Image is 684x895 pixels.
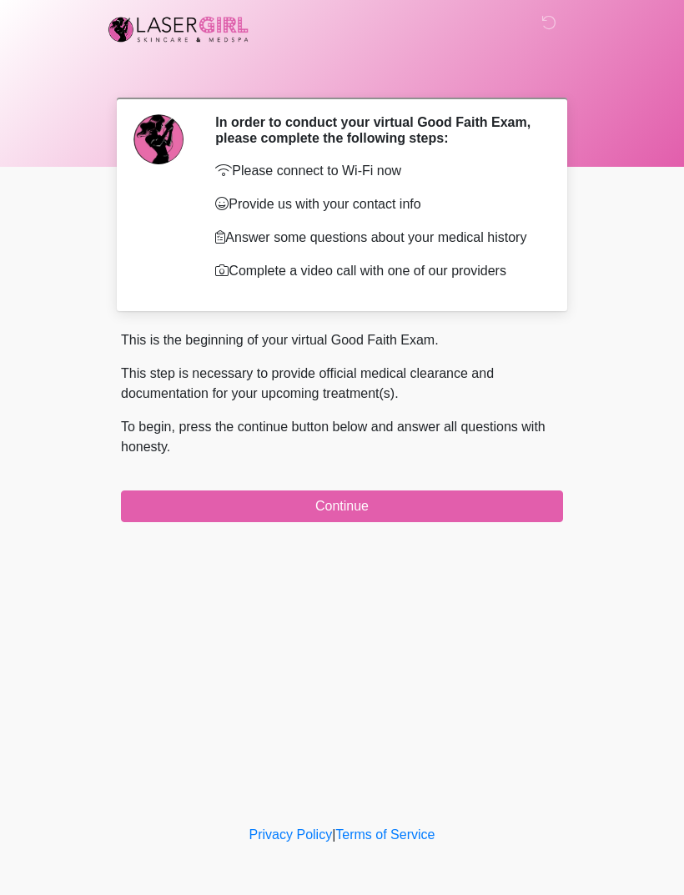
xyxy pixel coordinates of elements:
[215,261,538,281] p: Complete a video call with one of our providers
[215,114,538,146] h2: In order to conduct your virtual Good Faith Exam, please complete the following steps:
[335,827,435,842] a: Terms of Service
[249,827,333,842] a: Privacy Policy
[121,417,563,457] p: To begin, press the continue button below and answer all questions with honesty.
[104,13,253,46] img: Laser Girl Med Spa LLC Logo
[108,60,576,91] h1: ‎ ‎
[332,827,335,842] a: |
[215,161,538,181] p: Please connect to Wi-Fi now
[133,114,184,164] img: Agent Avatar
[215,194,538,214] p: Provide us with your contact info
[121,330,563,350] p: This is the beginning of your virtual Good Faith Exam.
[121,490,563,522] button: Continue
[215,228,538,248] p: Answer some questions about your medical history
[121,364,563,404] p: This step is necessary to provide official medical clearance and documentation for your upcoming ...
